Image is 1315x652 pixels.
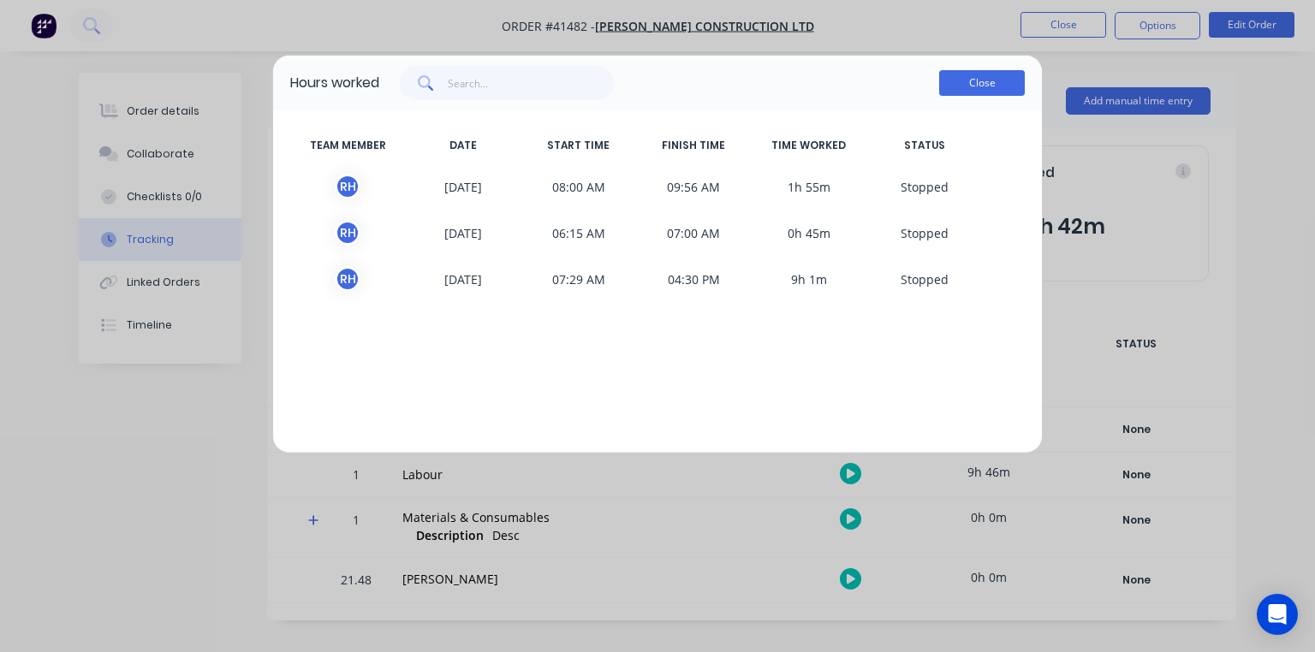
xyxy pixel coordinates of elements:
[335,220,360,246] div: R H
[752,174,867,199] span: 1h 55m
[636,266,752,292] span: 04:30 PM
[335,266,360,292] div: R H
[406,220,521,246] span: [DATE]
[636,138,752,153] span: FINISH TIME
[1257,594,1298,635] div: Open Intercom Messenger
[866,220,982,246] span: S topped
[636,220,752,246] span: 07:00 AM
[335,174,360,199] div: R H
[752,266,867,292] span: 9h 1m
[406,266,521,292] span: [DATE]
[636,174,752,199] span: 09:56 AM
[290,138,406,153] span: TEAM MEMBER
[290,73,379,93] div: Hours worked
[406,174,521,199] span: [DATE]
[752,220,867,246] span: 0h 45m
[406,138,521,153] span: DATE
[752,138,867,153] span: TIME WORKED
[939,70,1025,96] button: Close
[521,174,636,199] span: 08:00 AM
[866,174,982,199] span: S topped
[521,220,636,246] span: 06:15 AM
[866,266,982,292] span: S topped
[521,138,636,153] span: START TIME
[866,138,982,153] span: STATUS
[521,266,636,292] span: 07:29 AM
[448,66,615,100] input: Search...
